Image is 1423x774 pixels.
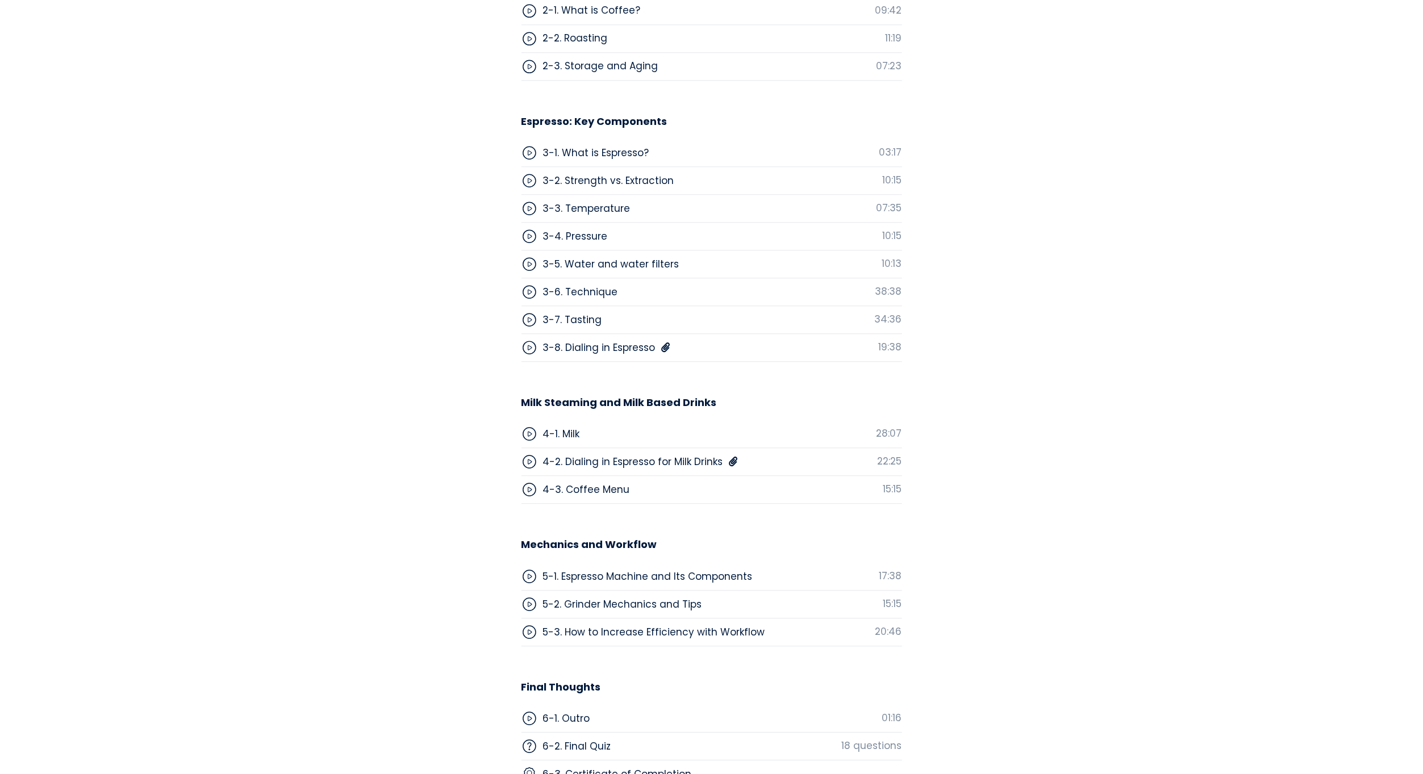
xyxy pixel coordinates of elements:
div: 5-3. How to Increase Efficiency with Workflow [543,625,765,639]
h3: Milk Steaming and Milk Based Drinks [521,396,717,409]
div: 19:38 [879,340,902,354]
div: 3-5. Water and water filters [543,257,679,271]
h3: Final Thoughts [521,680,601,693]
div: 2-1. What is Coffee? [543,3,641,18]
div: 4-2. Dialing in Espresso for Milk Drinks [543,454,723,469]
div: 10:13 [882,256,902,271]
div: 3-7. Tasting [543,312,602,327]
h3: Espresso: Key Components [521,115,667,128]
div: 10:15 [883,228,902,243]
div: 3-1. What is Espresso? [543,145,649,160]
div: 3-3. Temperature [543,201,631,216]
div: 22:25 [878,454,902,468]
div: 10:15 [883,173,902,187]
div: 18 questions [842,738,902,753]
div: 15:15 [883,596,902,611]
div: 09:42 [875,3,902,18]
h3: Mechanics and Workflow [521,538,657,551]
div: 01:16 [882,710,902,725]
div: 2-2. Roasting [543,31,608,45]
div: 4-1. Milk [543,426,580,441]
div: 3-6. Technique [543,285,618,299]
div: 15:15 [883,482,902,496]
div: 5-2. Grinder Mechanics and Tips [543,597,702,612]
div: 20:46 [875,624,902,639]
div: 6-1. Outro [543,711,590,726]
div: 11:19 [886,31,902,45]
div: 17:38 [879,568,902,583]
div: 07:23 [877,58,902,73]
div: 4-3. Coffee Menu [543,482,630,497]
div: 34:36 [875,312,902,327]
div: 3-2. Strength vs. Extraction [543,173,674,188]
div: 3-4. Pressure [543,229,608,244]
div: 38:38 [875,284,902,299]
div: 6-2. Final Quiz [543,739,611,754]
div: 5-1. Espresso Machine and Its Components [543,569,753,584]
div: 28:07 [877,426,902,441]
div: 2-3. Storage and Aging [543,58,658,73]
div: 3-8. Dialing in Espresso [543,340,656,355]
div: 07:35 [877,200,902,215]
div: 03:17 [879,145,902,160]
